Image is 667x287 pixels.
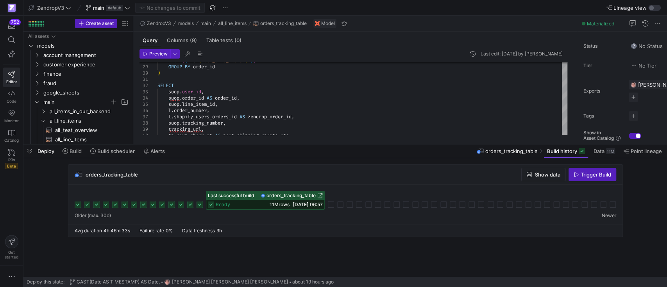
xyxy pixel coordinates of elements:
[4,138,19,143] span: Catalog
[260,21,307,26] span: orders_tracking_table
[59,144,85,158] button: Build
[5,250,18,259] span: Get started
[248,114,291,120] span: zendrop_order_id
[139,82,148,89] div: 32
[544,144,588,158] button: Build history
[215,132,220,139] span: AS
[613,5,647,11] span: Lineage view
[200,21,211,26] span: main
[139,64,148,70] div: 29
[27,135,130,144] a: all_line_items​​​​​​​​​​
[193,64,215,70] span: order_id
[150,148,165,154] span: Alerts
[68,277,336,287] button: CAST(Date AS TIMESTAMP) AS Date,https://storage.googleapis.com/y42-prod-data-exchange/images/G2kH...
[215,101,218,107] span: ,
[27,78,130,88] div: Press SPACE to select this row.
[234,38,241,43] span: (0)
[179,95,182,101] span: .
[75,228,102,234] span: Avg duration
[631,148,662,154] span: Point lineage
[631,43,663,49] span: No Status
[179,120,182,126] span: .
[43,98,110,107] span: main
[164,279,170,285] img: https://storage.googleapis.com/y42-prod-data-exchange/images/G2kHvxVlt02YItTmblwfhPy4mK5SfUxFU6Tr...
[27,32,130,41] div: Press SPACE to select this row.
[43,88,129,97] span: google_sheets
[293,201,323,207] span: [DATE] 06:57
[27,279,64,285] span: Deploy this state:
[157,82,174,89] span: SELECT
[9,19,21,25] div: 752
[7,99,16,103] span: Code
[168,101,179,107] span: suop
[3,1,20,14] a: https://storage.googleapis.com/y42-prod-data-exchange/images/qZXOSqkTtPuVcXVzF40oUlM07HVTwZXfPK0U...
[174,132,177,139] span: .
[178,21,194,26] span: models
[139,76,148,82] div: 31
[93,5,104,11] span: main
[216,202,230,207] span: ready
[77,279,160,285] span: CAST(Date AS TIMESTAMP) AS Date,
[38,148,54,154] span: Deploy
[84,3,132,13] button: maindefault
[6,79,17,84] span: Editor
[240,114,245,120] span: AS
[207,95,212,101] span: AS
[3,232,20,262] button: Getstarted
[630,82,637,88] img: https://storage.googleapis.com/y42-prod-data-exchange/images/G2kHvxVlt02YItTmblwfhPy4mK5SfUxFU6Tr...
[223,132,289,139] span: next_shipping_update_utc
[218,21,247,26] span: all_line_items
[3,87,20,107] a: Code
[172,279,288,285] span: [PERSON_NAME] [PERSON_NAME] [PERSON_NAME]
[3,146,20,172] a: PRsBeta
[168,89,179,95] span: suop
[75,213,111,218] span: Older (max. 30d)
[292,279,334,285] span: about 19 hours ago
[179,101,182,107] span: .
[28,34,49,39] div: All assets
[547,148,577,154] span: Build history
[583,43,622,49] span: Status
[174,107,207,114] span: order_number
[168,120,179,126] span: suop
[171,107,174,114] span: .
[182,89,201,95] span: user_id
[37,41,129,50] span: models
[168,132,174,139] span: tn
[97,148,135,154] span: Build scheduler
[629,61,658,71] button: No tierNo Tier
[176,19,196,28] button: models
[37,5,64,11] span: ZendropV3
[179,89,182,95] span: .
[629,41,665,51] button: No statusNo Status
[237,95,240,101] span: ,
[139,101,148,107] div: 35
[315,21,320,26] img: undefined
[143,38,157,43] span: Query
[27,135,130,144] div: Press SPACE to select this row.
[27,107,130,116] div: Press SPACE to select this row.
[215,95,237,101] span: order_id
[166,228,173,234] span: 0%
[201,126,204,132] span: ,
[139,132,148,139] div: 40
[8,4,16,12] img: https://storage.googleapis.com/y42-prod-data-exchange/images/qZXOSqkTtPuVcXVzF40oUlM07HVTwZXfPK0U...
[168,107,171,114] span: l
[481,51,563,57] div: Last edit: [DATE] by [PERSON_NAME]
[168,114,171,120] span: l
[43,51,129,60] span: account management
[590,144,619,158] button: Data11M
[583,130,614,141] span: Show in Asset Catalog
[223,120,226,126] span: ,
[168,126,201,132] span: tracking_url
[27,88,130,97] div: Press SPACE to select this row.
[43,79,129,88] span: fraud
[261,193,323,198] a: orders_tracking_table
[185,64,190,70] span: BY
[270,201,290,207] span: 11M rows
[104,228,130,234] span: 4h 46m 33s
[139,126,148,132] div: 39
[3,68,20,87] a: Editor
[55,135,121,144] span: all_line_items​​​​​​​​​​
[50,107,129,116] span: all_items_in_our_backend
